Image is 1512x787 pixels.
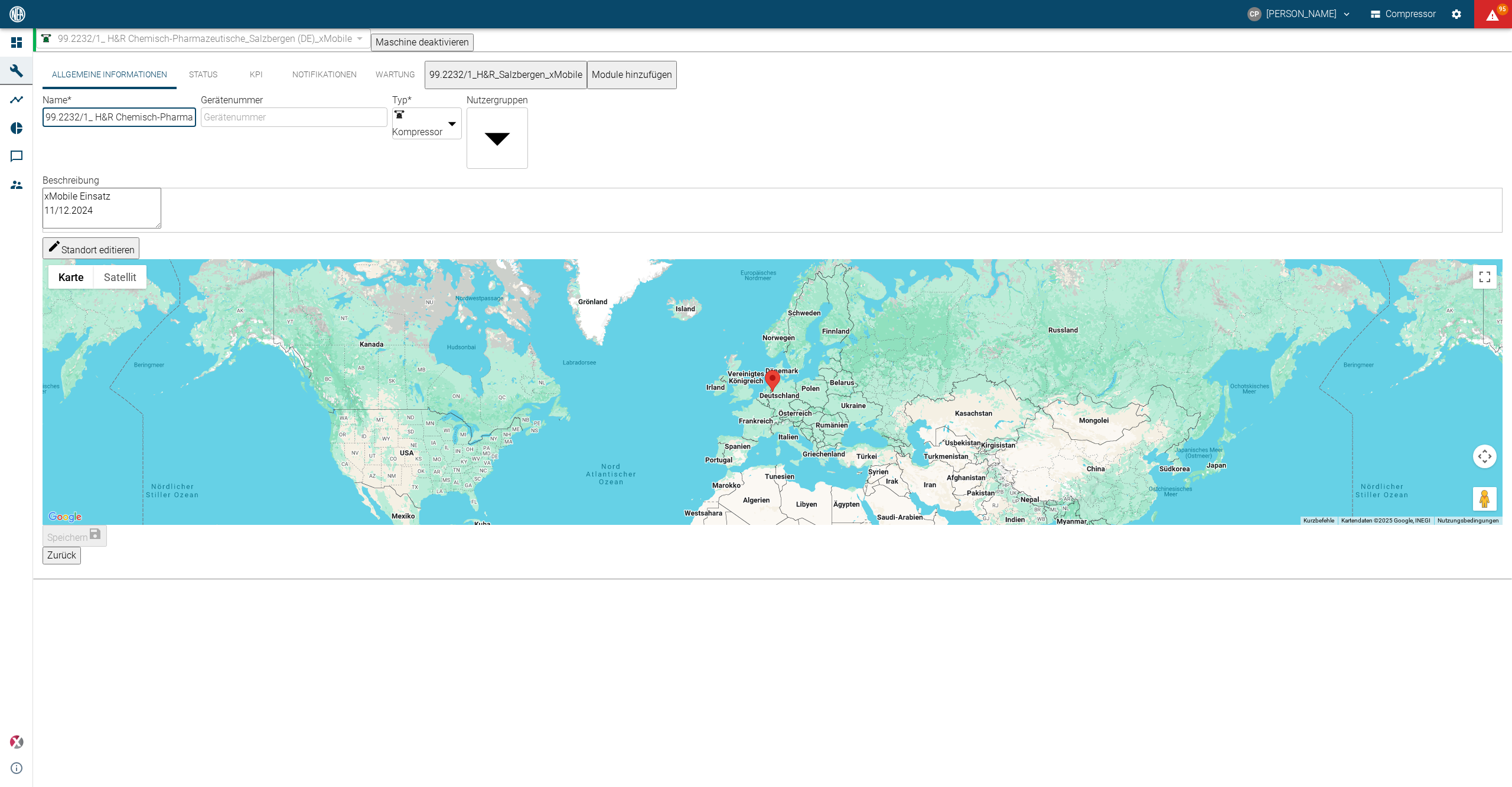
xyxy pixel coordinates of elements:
img: logo [8,6,27,22]
button: Standort editieren [43,237,139,259]
button: KPI [230,61,283,89]
div: CP [1247,7,1262,21]
button: Compressor [1368,4,1439,25]
label: Nutzergruppen [467,94,528,106]
img: Xplore Logo [9,735,24,749]
button: Module hinzufügen [587,61,677,89]
button: Einstellungen [1446,4,1467,25]
button: Speichern [43,525,107,547]
span: Kompressor [392,125,442,139]
input: Gerätenummer [201,107,387,127]
label: Name * [43,94,71,106]
button: Zurück [43,547,81,564]
button: christoph.palm@neuman-esser.com [1246,4,1354,25]
span: 99.2232/1_ H&R Chemisch-Pharmazeutische_Salzbergen (DE)_xMobile [58,32,352,45]
input: Name [43,107,196,127]
label: Typ * [392,94,412,106]
label: Gerätenummer [201,94,263,106]
button: Maschine deaktivieren [371,34,474,51]
button: Allgemeine Informationen [43,61,177,89]
span: 95 [1497,4,1508,15]
button: Wartung [366,61,425,89]
button: 99.2232/1_H&R_Salzbergen_xMobile [425,61,587,89]
label: Beschreibung [43,175,99,186]
textarea: xMobile Einsatz 11/12.2024 [43,188,161,228]
button: Notifikationen [283,61,366,89]
button: Status [177,61,230,89]
a: 99.2232/1_ H&R Chemisch-Pharmazeutische_Salzbergen (DE)_xMobile [39,31,352,45]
